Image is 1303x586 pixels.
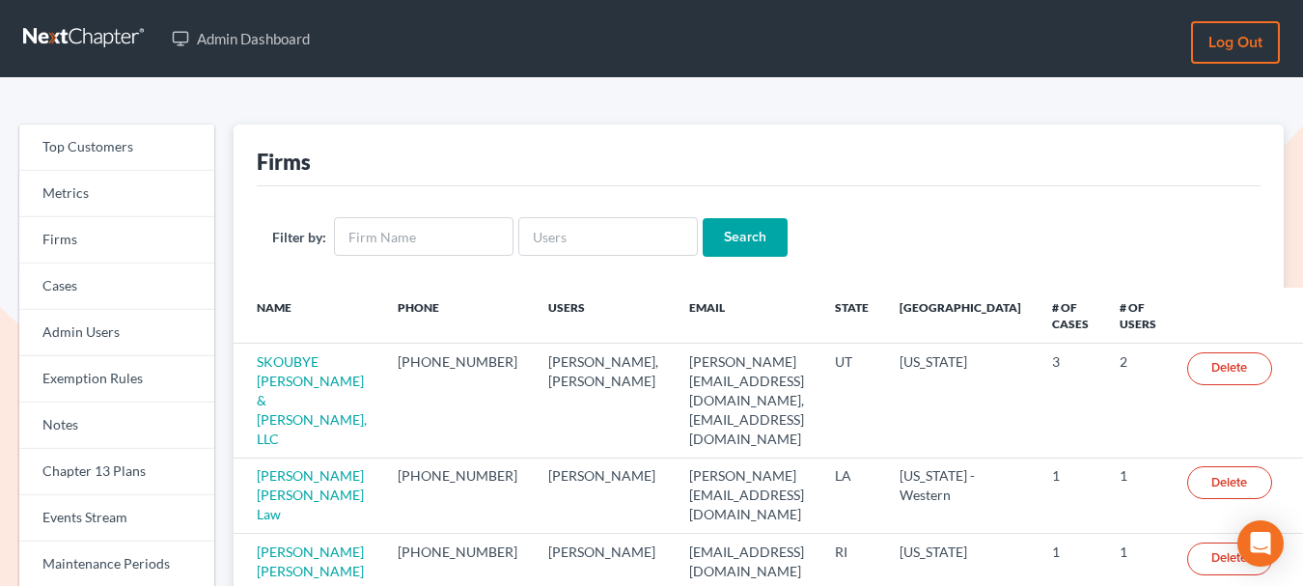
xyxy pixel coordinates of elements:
a: Top Customers [19,125,214,171]
a: SKOUBYE [PERSON_NAME] & [PERSON_NAME], LLC [257,353,367,447]
th: State [819,288,884,344]
td: UT [819,344,884,458]
th: Email [674,288,819,344]
a: Metrics [19,171,214,217]
a: Log out [1191,21,1280,64]
a: Firms [19,217,214,264]
td: 3 [1037,344,1104,458]
a: Events Stream [19,495,214,542]
a: Delete [1187,352,1272,385]
th: # of Cases [1037,288,1104,344]
th: # of Users [1104,288,1172,344]
a: Chapter 13 Plans [19,449,214,495]
td: [PERSON_NAME][EMAIL_ADDRESS][DOMAIN_NAME] [674,458,819,533]
td: 1 [1104,458,1172,533]
th: Name [234,288,382,344]
a: Delete [1187,466,1272,499]
th: Users [533,288,674,344]
td: LA [819,458,884,533]
td: [PERSON_NAME], [PERSON_NAME] [533,344,674,458]
td: [US_STATE] - Western [884,458,1037,533]
td: 2 [1104,344,1172,458]
td: [PERSON_NAME][EMAIL_ADDRESS][DOMAIN_NAME], [EMAIL_ADDRESS][DOMAIN_NAME] [674,344,819,458]
a: Notes [19,403,214,449]
input: Users [518,217,698,256]
a: Admin Dashboard [162,21,319,56]
div: Firms [257,148,311,176]
input: Firm Name [334,217,513,256]
th: Phone [382,288,533,344]
td: 1 [1037,458,1104,533]
td: [PERSON_NAME] [533,458,674,533]
a: Exemption Rules [19,356,214,403]
td: [US_STATE] [884,344,1037,458]
a: Delete [1187,543,1272,575]
a: Cases [19,264,214,310]
td: [PHONE_NUMBER] [382,458,533,533]
label: Filter by: [272,227,326,247]
td: [PHONE_NUMBER] [382,344,533,458]
input: Search [703,218,788,257]
a: [PERSON_NAME] [PERSON_NAME] Law [257,467,364,522]
th: [GEOGRAPHIC_DATA] [884,288,1037,344]
a: Admin Users [19,310,214,356]
div: Open Intercom Messenger [1237,520,1284,567]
